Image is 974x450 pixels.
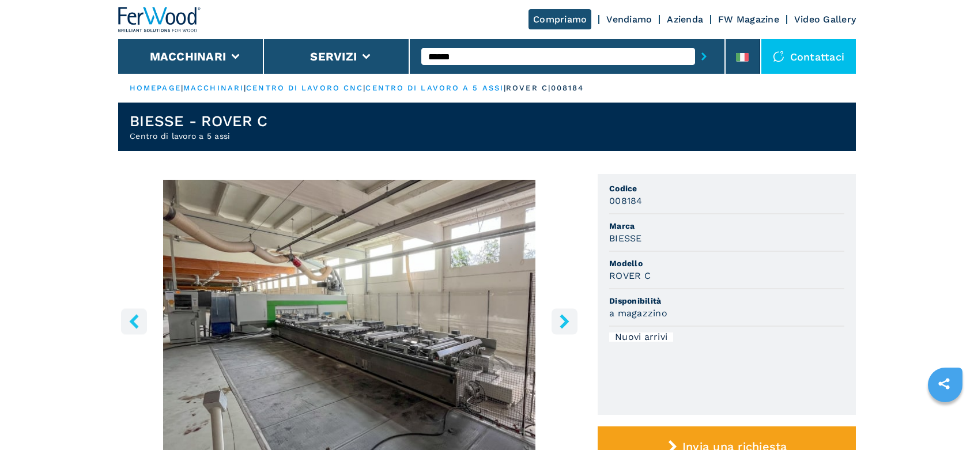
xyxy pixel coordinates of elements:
[609,258,844,269] span: Modello
[773,51,784,62] img: Contattaci
[609,332,673,342] div: Nuovi arrivi
[130,84,181,92] a: HOMEPAGE
[609,232,642,245] h3: BIESSE
[130,130,267,142] h2: Centro di lavoro a 5 assi
[363,84,365,92] span: |
[551,83,584,93] p: 008184
[609,295,844,307] span: Disponibilità
[609,269,651,282] h3: ROVER C
[130,112,267,130] h1: BIESSE - ROVER C
[244,84,246,92] span: |
[506,83,551,93] p: rover c |
[365,84,504,92] a: centro di lavoro a 5 assi
[718,14,779,25] a: FW Magazine
[504,84,506,92] span: |
[794,14,856,25] a: Video Gallery
[609,183,844,194] span: Codice
[667,14,703,25] a: Azienda
[246,84,363,92] a: centro di lavoro cnc
[930,369,958,398] a: sharethis
[121,308,147,334] button: left-button
[310,50,357,63] button: Servizi
[761,39,856,74] div: Contattaci
[528,9,591,29] a: Compriamo
[181,84,183,92] span: |
[118,7,201,32] img: Ferwood
[609,220,844,232] span: Marca
[609,194,643,207] h3: 008184
[150,50,226,63] button: Macchinari
[609,307,667,320] h3: a magazzino
[606,14,652,25] a: Vendiamo
[695,43,713,70] button: submit-button
[552,308,577,334] button: right-button
[925,398,965,441] iframe: Chat
[183,84,244,92] a: macchinari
